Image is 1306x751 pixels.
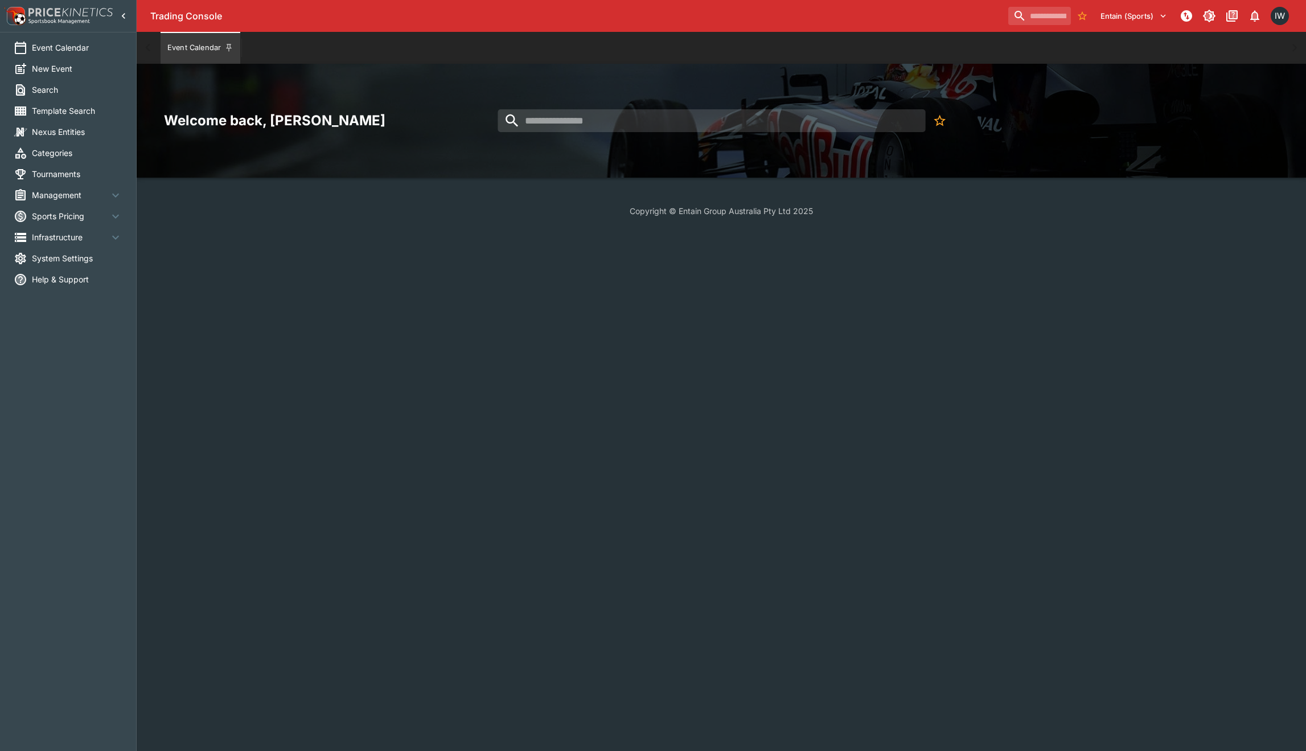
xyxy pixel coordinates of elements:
input: search [1008,7,1071,25]
button: No Bookmarks [1073,7,1091,25]
span: Nexus Entities [32,126,122,138]
span: Infrastructure [32,231,109,243]
button: Ian Wright [1267,3,1292,28]
button: Toggle light/dark mode [1199,6,1219,26]
span: System Settings [32,252,122,264]
img: Sportsbook Management [28,19,90,24]
button: Select Tenant [1094,7,1174,25]
input: search [498,109,925,132]
span: Categories [32,147,122,159]
p: Copyright © Entain Group Australia Pty Ltd 2025 [137,205,1306,217]
span: Sports Pricing [32,210,109,222]
img: PriceKinetics Logo [3,5,26,27]
button: No Bookmarks [928,109,951,132]
span: Help & Support [32,273,122,285]
span: Tournaments [32,168,122,180]
button: Documentation [1222,6,1242,26]
span: Search [32,84,122,96]
span: Template Search [32,105,122,117]
img: PriceKinetics [28,8,113,17]
span: Management [32,189,109,201]
div: Ian Wright [1271,7,1289,25]
div: Trading Console [150,10,1004,22]
button: NOT Connected to PK [1176,6,1197,26]
span: Event Calendar [32,42,122,54]
span: New Event [32,63,122,75]
button: Notifications [1245,6,1265,26]
button: Event Calendar [161,32,240,64]
h2: Welcome back, [PERSON_NAME] [164,112,531,129]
